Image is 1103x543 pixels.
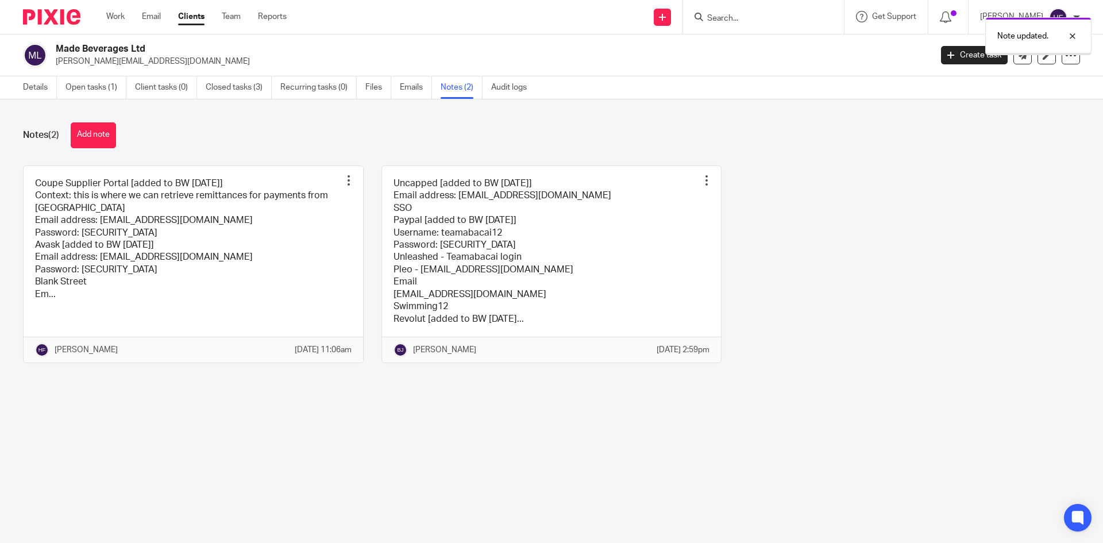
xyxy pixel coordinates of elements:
[657,344,709,356] p: [DATE] 2:59pm
[206,76,272,99] a: Closed tasks (3)
[23,43,47,67] img: svg%3E
[23,129,59,141] h1: Notes
[258,11,287,22] a: Reports
[394,343,407,357] img: svg%3E
[997,30,1048,42] p: Note updated.
[280,76,357,99] a: Recurring tasks (0)
[48,130,59,140] span: (2)
[365,76,391,99] a: Files
[178,11,205,22] a: Clients
[56,43,750,55] h2: Made Beverages Ltd
[23,76,57,99] a: Details
[135,76,197,99] a: Client tasks (0)
[400,76,432,99] a: Emails
[441,76,483,99] a: Notes (2)
[35,343,49,357] img: svg%3E
[71,122,116,148] button: Add note
[23,9,80,25] img: Pixie
[413,344,476,356] p: [PERSON_NAME]
[142,11,161,22] a: Email
[106,11,125,22] a: Work
[222,11,241,22] a: Team
[1049,8,1067,26] img: svg%3E
[56,56,924,67] p: [PERSON_NAME][EMAIL_ADDRESS][DOMAIN_NAME]
[491,76,535,99] a: Audit logs
[941,46,1008,64] a: Create task
[55,344,118,356] p: [PERSON_NAME]
[65,76,126,99] a: Open tasks (1)
[295,344,352,356] p: [DATE] 11:06am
